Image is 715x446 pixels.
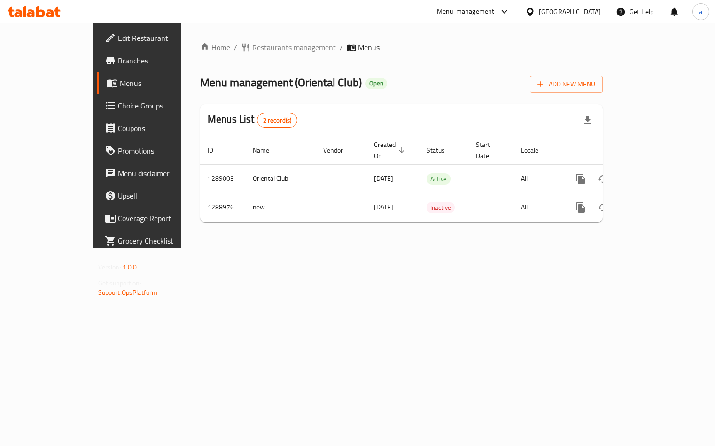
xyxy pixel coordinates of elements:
[245,164,316,193] td: Oriental Club
[252,42,336,53] span: Restaurants management
[97,27,213,49] a: Edit Restaurant
[358,42,380,53] span: Menus
[200,193,245,222] td: 1288976
[98,286,158,299] a: Support.OpsPlatform
[513,193,562,222] td: All
[576,109,599,131] div: Export file
[592,196,614,219] button: Change Status
[118,235,205,246] span: Grocery Checklist
[253,145,281,156] span: Name
[245,193,316,222] td: new
[118,123,205,134] span: Coupons
[374,172,393,185] span: [DATE]
[98,277,141,289] span: Get support on:
[257,113,298,128] div: Total records count
[98,261,121,273] span: Version:
[427,202,455,213] span: Inactive
[208,145,225,156] span: ID
[530,76,603,93] button: Add New Menu
[123,261,137,273] span: 1.0.0
[120,77,205,89] span: Menus
[97,162,213,185] a: Menu disclaimer
[562,136,667,165] th: Actions
[118,100,205,111] span: Choice Groups
[97,185,213,207] a: Upsell
[537,78,595,90] span: Add New Menu
[200,42,603,53] nav: breadcrumb
[257,116,297,125] span: 2 record(s)
[513,164,562,193] td: All
[427,173,451,185] div: Active
[118,55,205,66] span: Branches
[200,164,245,193] td: 1289003
[323,145,355,156] span: Vendor
[200,136,667,222] table: enhanced table
[97,72,213,94] a: Menus
[365,79,387,87] span: Open
[118,213,205,224] span: Coverage Report
[241,42,336,53] a: Restaurants management
[118,190,205,201] span: Upsell
[468,164,513,193] td: -
[208,112,297,128] h2: Menus List
[97,117,213,139] a: Coupons
[592,168,614,190] button: Change Status
[118,145,205,156] span: Promotions
[118,168,205,179] span: Menu disclaimer
[200,72,362,93] span: Menu management ( Oriental Club )
[427,202,455,213] div: Inactive
[539,7,601,17] div: [GEOGRAPHIC_DATA]
[97,230,213,252] a: Grocery Checklist
[234,42,237,53] li: /
[97,94,213,117] a: Choice Groups
[427,145,457,156] span: Status
[374,139,408,161] span: Created On
[97,207,213,230] a: Coverage Report
[200,42,230,53] a: Home
[427,174,451,185] span: Active
[365,78,387,89] div: Open
[699,7,702,17] span: a
[97,49,213,72] a: Branches
[118,32,205,44] span: Edit Restaurant
[521,145,551,156] span: Locale
[569,168,592,190] button: more
[97,139,213,162] a: Promotions
[340,42,343,53] li: /
[468,193,513,222] td: -
[476,139,502,161] span: Start Date
[374,201,393,213] span: [DATE]
[437,6,495,17] div: Menu-management
[569,196,592,219] button: more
